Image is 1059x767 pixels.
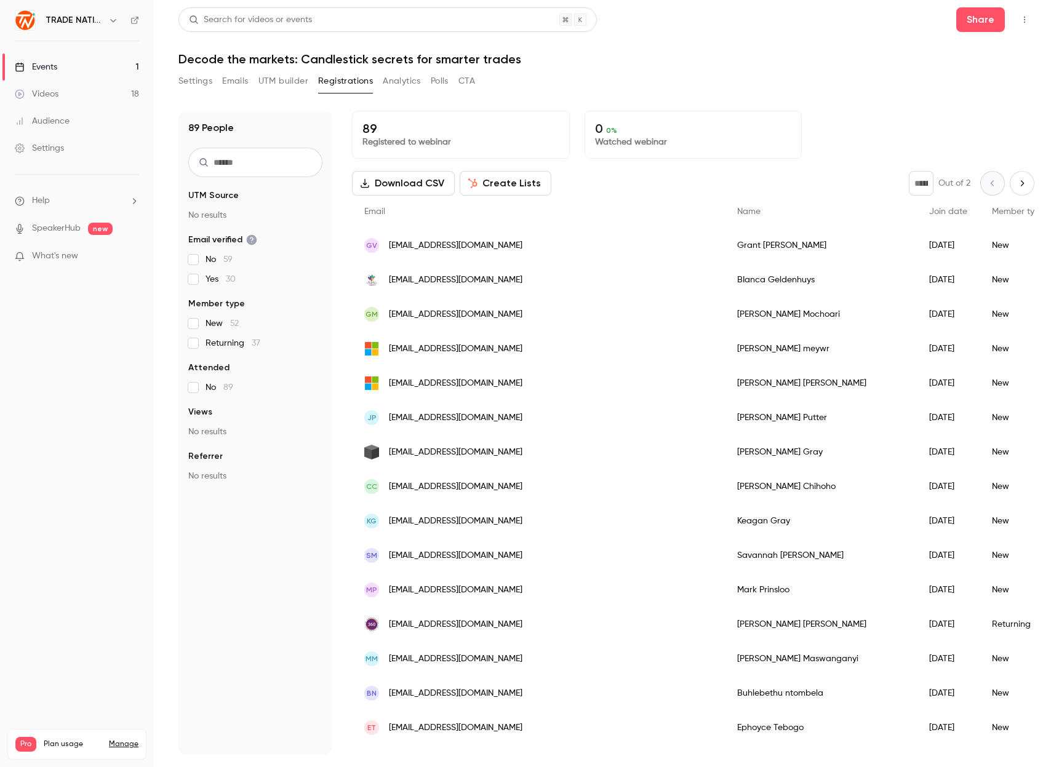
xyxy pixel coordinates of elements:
img: outlook.com [364,376,379,391]
div: [PERSON_NAME] meywr [725,332,917,366]
div: [DATE] [917,642,980,676]
div: New [980,263,1057,297]
span: 0 % [606,126,617,135]
a: Manage [109,739,138,749]
a: SpeakerHub [32,222,81,235]
span: [EMAIL_ADDRESS][DOMAIN_NAME] [389,308,522,321]
div: Videos [15,88,58,100]
div: Search for videos or events [189,14,312,26]
div: New [980,332,1057,366]
h1: Decode the markets: Candlestick secrets for smarter trades [178,52,1034,66]
div: [PERSON_NAME] [PERSON_NAME] [725,366,917,400]
div: [DATE] [917,366,980,400]
span: GM [366,309,378,320]
span: Name [737,207,761,216]
div: Buhlebethu ntombela [725,676,917,710]
div: [DATE] [917,676,980,710]
span: [EMAIL_ADDRESS][DOMAIN_NAME] [389,377,522,390]
div: New [980,676,1057,710]
span: 52 [230,319,239,328]
div: Grant [PERSON_NAME] [725,228,917,263]
div: [DATE] [917,228,980,263]
div: [PERSON_NAME] Putter [725,400,917,435]
span: [EMAIL_ADDRESS][DOMAIN_NAME] [389,687,522,700]
span: 30 [226,275,236,284]
div: Ephoyce Tebogo [725,710,917,745]
button: UTM builder [258,71,308,91]
span: Member type [188,298,245,310]
div: [DATE] [917,607,980,642]
span: Referrer [188,450,223,463]
span: [EMAIL_ADDRESS][DOMAIN_NAME] [389,515,522,528]
div: Returning [980,607,1057,642]
span: [EMAIL_ADDRESS][DOMAIN_NAME] [389,446,522,459]
div: Settings [15,142,64,154]
div: [PERSON_NAME] Chihoho [725,469,917,504]
span: 59 [223,255,233,264]
div: Keagan Gray [725,504,917,538]
div: [DATE] [917,400,980,435]
span: Member type [992,207,1045,216]
button: Download CSV [352,171,455,196]
li: help-dropdown-opener [15,194,139,207]
p: 89 [362,121,559,136]
div: [DATE] [917,332,980,366]
div: New [980,297,1057,332]
div: Savannah [PERSON_NAME] [725,538,917,573]
span: new [88,223,113,235]
div: New [980,642,1057,676]
div: [DATE] [917,263,980,297]
span: MM [366,653,378,664]
span: Plan usage [44,739,102,749]
p: Watched webinar [595,136,792,148]
span: [EMAIL_ADDRESS][DOMAIN_NAME] [389,480,522,493]
button: Polls [431,71,449,91]
p: 0 [595,121,792,136]
button: Share [956,7,1005,32]
span: Bn [367,688,377,699]
div: [PERSON_NAME] Mochoari [725,297,917,332]
span: Yes [206,273,236,285]
button: CTA [458,71,475,91]
span: SM [366,550,377,561]
p: Registered to webinar [362,136,559,148]
div: [DATE] [917,710,980,745]
button: Emails [222,71,248,91]
span: [EMAIL_ADDRESS][DOMAIN_NAME] [389,274,522,287]
button: Registrations [318,71,373,91]
span: CC [366,481,377,492]
img: novaprint.co.za [364,272,379,287]
span: [EMAIL_ADDRESS][DOMAIN_NAME] [389,411,522,424]
h6: TRADE NATION [46,14,103,26]
p: Out of 2 [938,177,970,189]
button: Create Lists [460,171,551,196]
span: GV [366,240,377,251]
div: [DATE] [917,573,980,607]
span: Attended [188,362,230,374]
div: New [980,435,1057,469]
div: [DATE] [917,469,980,504]
div: [DATE] [917,297,980,332]
span: New [206,317,239,330]
span: 37 [252,339,260,348]
button: Settings [178,71,212,91]
img: pol360.co.za [364,617,379,632]
span: [EMAIL_ADDRESS][DOMAIN_NAME] [389,618,522,631]
div: New [980,573,1057,607]
div: BIanca Geldenhuys [725,263,917,297]
img: TRADE NATION [15,10,35,30]
section: facet-groups [188,189,322,482]
span: What's new [32,250,78,263]
span: [EMAIL_ADDRESS][DOMAIN_NAME] [389,549,522,562]
div: [PERSON_NAME] Maswanganyi [725,642,917,676]
span: [EMAIL_ADDRESS][DOMAIN_NAME] [389,239,522,252]
div: [DATE] [917,435,980,469]
p: No results [188,209,322,221]
div: Audience [15,115,70,127]
span: No [206,253,233,266]
span: Returning [206,337,260,349]
span: Email [364,207,385,216]
div: New [980,469,1057,504]
div: New [980,366,1057,400]
span: Email verified [188,234,257,246]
